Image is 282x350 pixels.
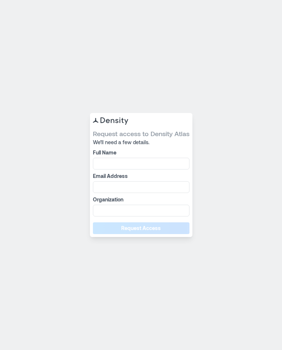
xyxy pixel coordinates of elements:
[93,149,188,156] label: Full Name
[93,139,189,146] span: We’ll need a few details.
[93,222,189,234] button: Request Access
[121,225,161,232] span: Request Access
[93,196,188,203] label: Organization
[93,129,189,138] span: Request access to Density Atlas
[93,172,188,180] label: Email Address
